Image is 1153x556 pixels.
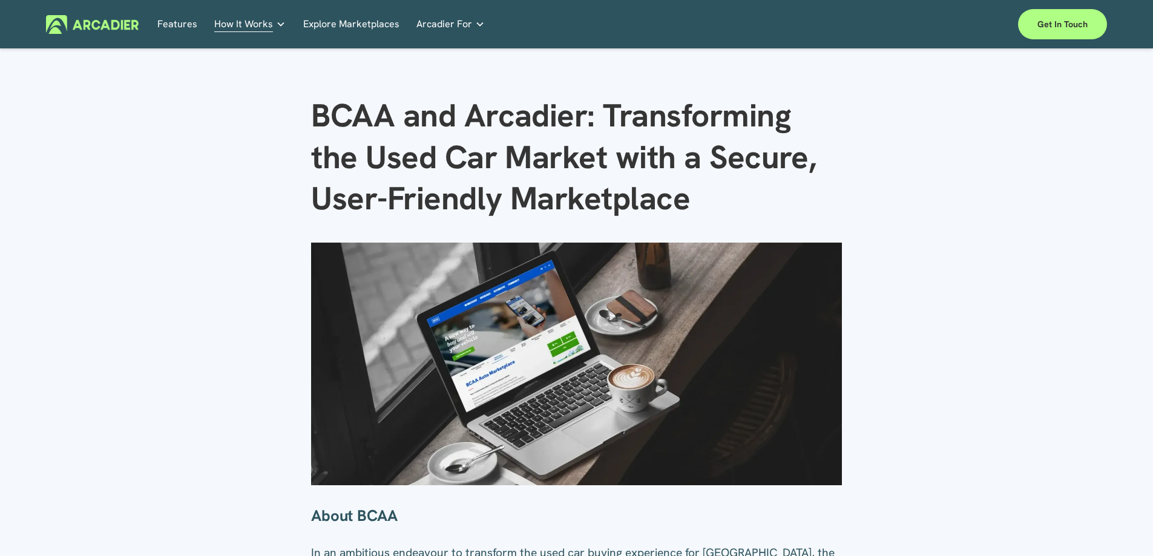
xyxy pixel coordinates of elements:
[416,16,472,33] span: Arcadier For
[214,15,286,34] a: folder dropdown
[157,15,197,34] a: Features
[1018,9,1107,39] a: Get in touch
[46,15,139,34] img: Arcadier
[214,16,273,33] span: How It Works
[303,15,399,34] a: Explore Marketplaces
[311,95,841,220] h1: BCAA and Arcadier: Transforming the Used Car Market with a Secure, User-Friendly Marketplace
[416,15,485,34] a: folder dropdown
[311,505,397,526] strong: About BCAA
